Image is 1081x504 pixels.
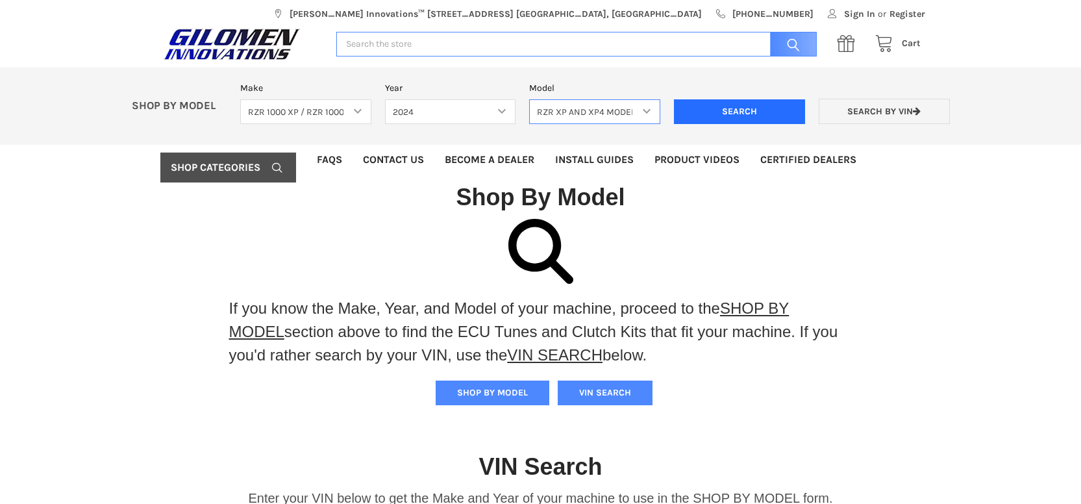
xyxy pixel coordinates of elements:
[385,81,516,95] label: Year
[290,7,702,21] span: [PERSON_NAME] Innovations™ [STREET_ADDRESS] [GEOGRAPHIC_DATA], [GEOGRAPHIC_DATA]
[764,32,817,57] input: Search
[478,452,602,481] h1: VIN Search
[306,145,353,175] a: FAQs
[674,99,805,124] input: Search
[160,28,323,60] a: GILOMEN INNOVATIONS
[229,297,852,367] p: If you know the Make, Year, and Model of your machine, proceed to the section above to find the E...
[434,145,545,175] a: Become a Dealer
[353,145,434,175] a: Contact Us
[125,99,234,113] p: SHOP BY MODEL
[229,299,789,340] a: SHOP BY MODEL
[844,7,875,21] span: Sign In
[160,183,920,212] h1: Shop By Model
[507,346,603,364] a: VIN SEARCH
[902,38,921,49] span: Cart
[644,145,750,175] a: Product Videos
[529,81,660,95] label: Model
[436,381,549,405] button: SHOP BY MODEL
[868,36,921,52] a: Cart
[336,32,816,57] input: Search the store
[240,81,371,95] label: Make
[160,153,295,183] a: Shop Categories
[750,145,867,175] a: Certified Dealers
[732,7,814,21] span: [PHONE_NUMBER]
[160,28,303,60] img: GILOMEN INNOVATIONS
[545,145,644,175] a: Install Guides
[558,381,652,405] button: VIN SEARCH
[819,99,950,124] a: Search by VIN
